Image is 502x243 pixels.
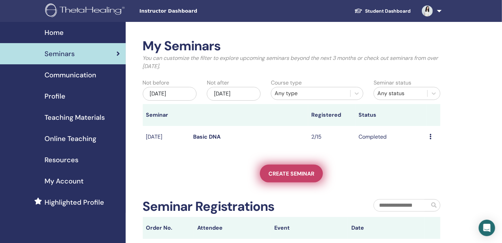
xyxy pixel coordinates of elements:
[143,79,170,87] label: Not before
[308,104,355,126] th: Registered
[45,155,78,165] span: Resources
[479,220,495,236] div: Open Intercom Messenger
[143,87,197,101] div: [DATE]
[45,3,127,19] img: logo.png
[45,49,75,59] span: Seminars
[193,133,221,140] a: Basic DNA
[45,70,96,80] span: Communication
[143,217,194,239] th: Order No.
[355,126,426,148] td: Completed
[271,79,302,87] label: Course type
[354,8,363,14] img: graduation-cap-white.svg
[143,104,190,126] th: Seminar
[143,199,275,215] h2: Seminar Registrations
[45,176,84,186] span: My Account
[207,87,261,101] div: [DATE]
[268,170,314,177] span: Create seminar
[275,89,347,98] div: Any type
[45,112,105,123] span: Teaching Materials
[377,89,424,98] div: Any status
[45,197,104,207] span: Highlighted Profile
[422,5,433,16] img: default.jpg
[143,126,190,148] td: [DATE]
[271,217,348,239] th: Event
[45,133,96,144] span: Online Teaching
[374,79,411,87] label: Seminar status
[355,104,426,126] th: Status
[143,54,441,71] p: You can customize the filter to explore upcoming seminars beyond the next 3 months or check out s...
[139,8,242,15] span: Instructor Dashboard
[349,5,416,17] a: Student Dashboard
[260,165,323,182] a: Create seminar
[194,217,271,239] th: Attendee
[143,38,441,54] h2: My Seminars
[45,27,64,38] span: Home
[45,91,65,101] span: Profile
[348,217,425,239] th: Date
[308,126,355,148] td: 2/15
[207,79,229,87] label: Not after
